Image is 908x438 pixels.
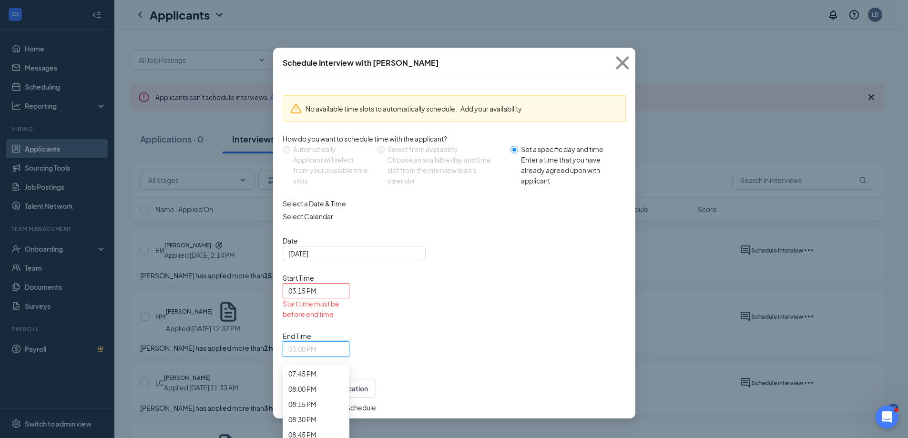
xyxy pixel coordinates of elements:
div: Enter a time that you have already agreed upon with applicant [521,154,618,186]
span: 03:00 PM [288,342,316,356]
span: End Time [283,331,349,341]
div: Choose an available day and time slot from the interview lead’s calendar [388,154,502,186]
span: 03:15 PM [288,284,316,298]
div: No available time slots to automatically schedule. [306,103,618,114]
button: Close [610,48,635,78]
svg: Cross [610,50,635,76]
button: Schedule [346,402,376,413]
span: 08:00 PM [288,384,316,394]
div: Applicant will select from your available time slots [293,154,370,186]
svg: Warning [290,103,302,114]
input: Sep 16, 2025 [288,248,418,259]
button: Add your availability [460,103,522,114]
span: Select Calendar [283,211,626,222]
div: Set a specific day and time [521,144,618,154]
div: Select from availability [388,144,502,154]
div: Select a Date & Time [283,198,626,209]
iframe: Intercom live chat [876,406,898,428]
div: Schedule Interview with [PERSON_NAME] [283,58,439,68]
span: 08:30 PM [288,414,316,425]
div: How do you want to schedule time with the applicant? [283,133,626,144]
span: Start Time [283,273,349,283]
div: Start time must be before end time [283,298,349,319]
span: Date [283,235,626,246]
div: Automatically [293,144,370,154]
span: 07:45 PM [288,368,316,379]
span: 08:15 PM [288,399,316,409]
